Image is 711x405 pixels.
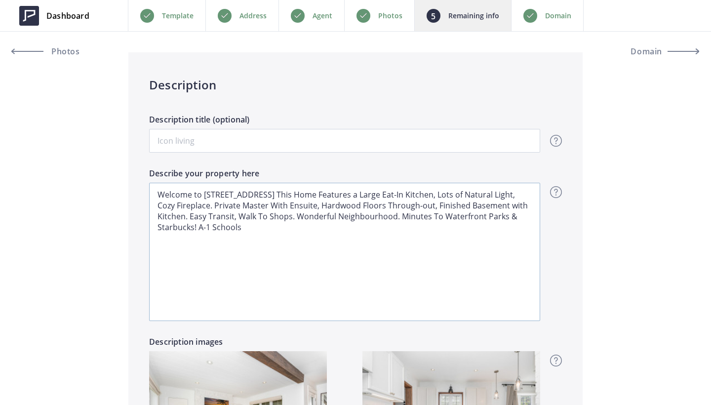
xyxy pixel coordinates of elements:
label: Describe your property here [149,167,540,183]
p: Remaining info [448,10,499,22]
span: Dashboard [46,10,89,22]
span: Photos [49,47,80,55]
img: question [550,355,562,366]
p: Domain [545,10,571,22]
input: Icon living [149,129,540,153]
img: question [550,186,562,198]
a: Photos [12,40,101,63]
img: question [550,135,562,147]
p: Photos [378,10,402,22]
p: Agent [313,10,332,22]
button: Domain [610,40,699,63]
label: Description title (optional) [149,114,540,129]
label: Description images [149,336,327,351]
span: Domain [631,47,662,55]
p: Template [162,10,194,22]
h4: Description [149,76,562,94]
p: Address [239,10,267,22]
a: Dashboard [12,1,97,31]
